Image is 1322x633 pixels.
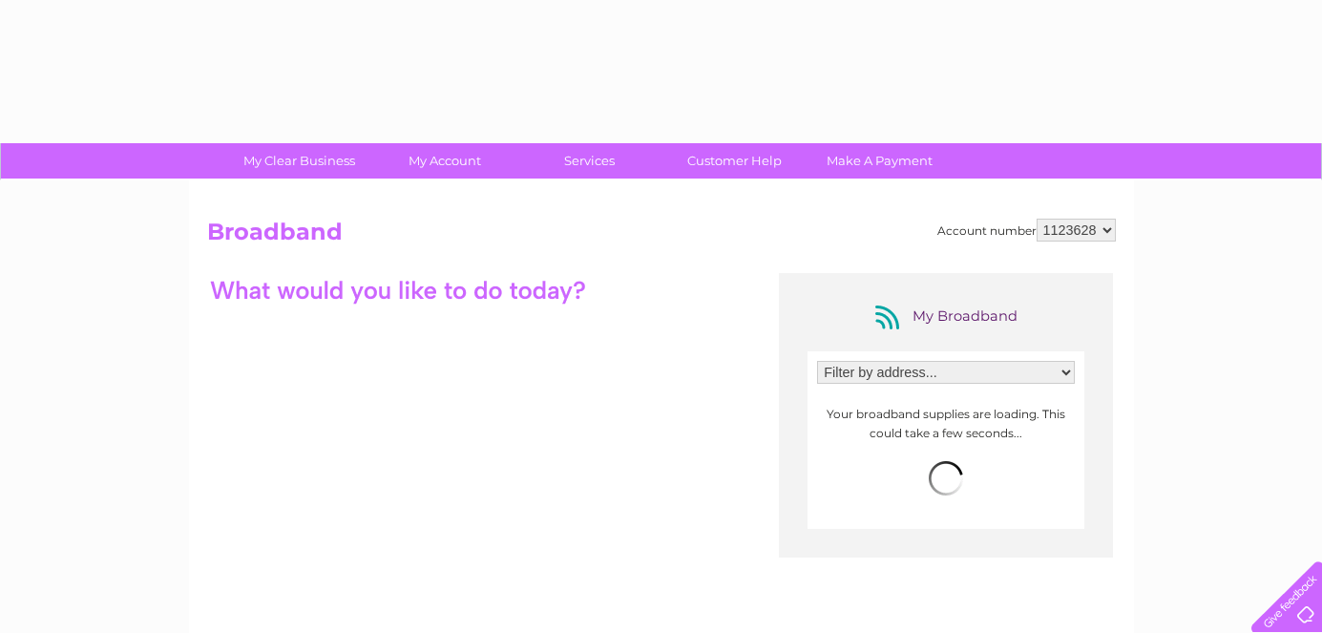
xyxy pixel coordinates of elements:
a: Make A Payment [801,143,958,179]
img: loading [929,461,963,496]
a: My Clear Business [220,143,378,179]
a: Services [511,143,668,179]
h2: Broadband [207,219,1116,255]
a: My Account [366,143,523,179]
p: Your broadband supplies are loading. This could take a few seconds... [817,405,1075,441]
div: Account number [937,219,1116,242]
a: Customer Help [656,143,813,179]
div: My Broadband [870,302,1022,332]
